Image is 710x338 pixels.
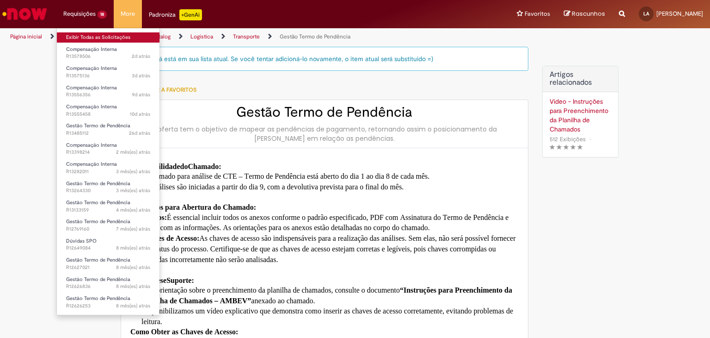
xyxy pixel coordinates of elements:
[66,72,150,80] span: R13575136
[550,135,586,143] span: 512 Exibições
[116,207,150,213] time: 06/06/2025 09:14:17
[63,9,96,19] span: Requisições
[66,244,150,252] span: R12649084
[280,33,350,40] a: Gestão Termo de Pendência
[57,275,159,292] a: Aberto R12626836 : Gestão Termo de Pendência
[219,163,221,170] span: :
[66,264,150,271] span: R12627021
[141,286,400,294] span: Para orientação sobre o preenchimento da planilha de chamados, consulte o documento
[66,161,117,168] span: Compensação Interna
[130,111,150,118] time: 22/09/2025 14:17:12
[66,111,150,118] span: R13555458
[57,44,159,62] a: Aberto R13578506 : Compensação Interna
[116,149,150,156] span: 2 mês(es) atrás
[180,163,188,170] span: do
[167,213,366,221] span: É essencial incluir todos os anexos conforme o padrão especificado
[572,9,605,18] span: Rascunhos
[179,9,202,20] p: +GenAi
[66,225,150,233] span: R12769160
[525,9,550,19] span: Favoritos
[550,71,611,87] h3: Artigos relacionados
[66,295,130,302] span: Gestão Termo de Pendência
[588,133,593,145] span: •
[57,313,159,330] a: Aberto R12625970 : Gestão Termo de Pendência
[141,183,404,191] span: As análises são iniciadas a partir do dia 9, com a devolutiva prevista para o final do mês.
[56,28,160,315] ul: Requisições
[66,46,117,53] span: Compensação Interna
[57,179,159,196] a: Aberto R13264330 : Gestão Termo de Pendência
[1,5,49,23] img: ServiceNow
[121,9,135,19] span: More
[66,65,117,72] span: Compensação Interna
[132,72,150,79] span: 3d atrás
[66,84,117,91] span: Compensação Interna
[130,111,150,118] span: 10d atrás
[116,264,150,271] span: 8 mês(es) atrás
[57,159,159,176] a: Aberto R13282011 : Compensação Interna
[66,314,130,321] span: Gestão Termo de Pendência
[57,236,159,253] a: Aberto R12649084 : Dúvidas SPO
[57,121,159,138] a: Aberto R13485112 : Gestão Termo de Pendência
[116,283,150,290] time: 07/02/2025 16:03:35
[166,276,191,284] span: Suporte
[66,207,150,214] span: R13133159
[121,80,202,100] button: Adicionar a Favoritos
[550,97,611,134] a: Video - Instruções para Preenchimento da Planilha de Chamados
[66,180,130,187] span: Gestão Termo de Pendência
[66,257,130,263] span: Gestão Termo de Pendência
[116,302,150,309] span: 8 mês(es) atrás
[564,10,605,19] a: Rascunhos
[66,149,150,156] span: R13398214
[116,225,150,232] span: 7 mês(es) atrás
[233,33,260,40] a: Transporte
[141,234,518,263] span: As chaves de acesso são indispensáveis para a realização das análises. Sem elas, não será possíve...
[66,53,150,60] span: R13578506
[10,33,42,40] a: Página inicial
[66,238,97,244] span: Dúvidas SPO
[116,244,150,251] span: 8 mês(es) atrás
[130,86,196,94] span: Adicionar a Favoritos
[130,105,519,120] h2: Gestão Termo de Pendência
[66,91,150,99] span: R13556356
[219,224,429,232] span: . As orientações para os anexos estão detalhadas no corpo do chamado.
[116,264,150,271] time: 07/02/2025 16:14:18
[66,142,117,149] span: Compensação Interna
[132,72,150,79] time: 29/09/2025 09:00:57
[7,28,466,45] ul: Trilhas de página
[57,198,159,215] a: Aberto R13133159 : Gestão Termo de Pendência
[149,9,202,20] div: Padroniza
[141,234,199,242] span: Chaves de Acesso:
[66,130,150,137] span: R13485112
[656,10,703,18] span: [PERSON_NAME]
[66,302,150,310] span: R12626253
[191,276,194,284] span: :
[132,91,150,98] time: 22/09/2025 16:46:25
[130,328,238,336] span: Como Obter as Chaves de Acesso:
[116,225,150,232] time: 07/03/2025 17:39:31
[57,294,159,311] a: Aberto R12626253 : Gestão Termo de Pendência
[57,63,159,81] a: Aberto R13575136 : Compensação Interna
[57,217,159,234] a: Aberto R12769160 : Gestão Termo de Pendência
[116,187,150,194] time: 08/07/2025 17:36:45
[188,163,219,170] span: Chamado
[57,140,159,157] a: Aberto R13398214 : Compensação Interna
[129,130,150,137] time: 05/09/2025 14:21:01
[116,244,150,251] time: 11/02/2025 10:10:34
[66,168,150,175] span: R13282011
[66,187,150,194] span: R13264330
[57,32,159,43] a: Exibir Todas as Solicitações
[66,122,130,129] span: Gestão Termo de Pendência
[121,47,528,71] div: Este item já está em sua lista atual. Se você tentar adicioná-lo novamente, o item atual será sub...
[643,11,649,17] span: LA
[116,187,150,194] span: 3 mês(es) atrás
[66,199,130,206] span: Gestão Termo de Pendência
[116,302,150,309] time: 07/02/2025 15:33:56
[129,130,150,137] span: 26d atrás
[132,91,150,98] span: 9d atrás
[190,33,213,40] a: Logistica
[116,207,150,213] span: 4 mês(es) atrás
[130,125,519,143] div: A oferta tem o objetivo de mapear as pendências de pagamento, retornando assim o posicionamento d...
[116,168,150,175] span: 3 mês(es) atrás
[66,276,130,283] span: Gestão Termo de Pendência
